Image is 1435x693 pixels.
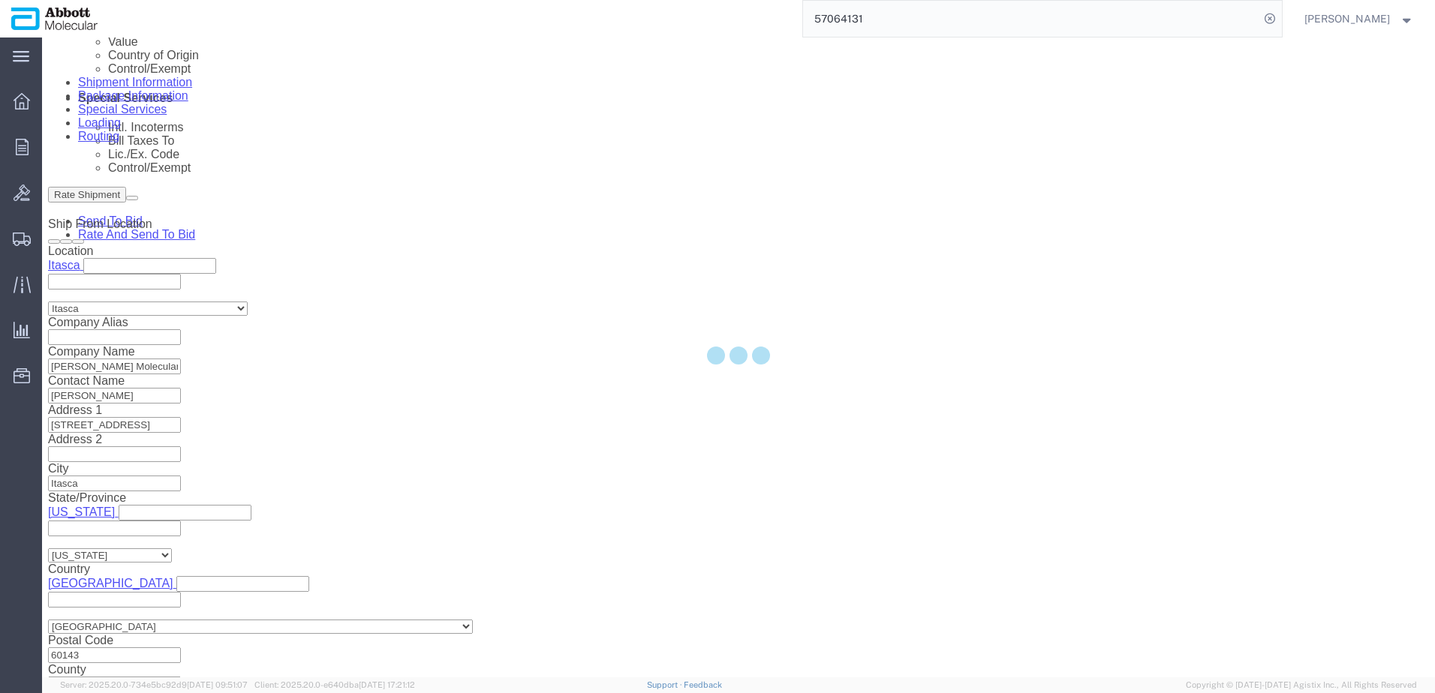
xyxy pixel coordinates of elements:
[359,680,415,689] span: [DATE] 17:21:12
[1186,679,1417,691] span: Copyright © [DATE]-[DATE] Agistix Inc., All Rights Reserved
[254,680,415,689] span: Client: 2025.20.0-e640dba
[684,680,722,689] a: Feedback
[60,680,248,689] span: Server: 2025.20.0-734e5bc92d9
[11,7,98,30] img: logo
[1304,10,1415,28] button: [PERSON_NAME]
[187,680,248,689] span: [DATE] 09:51:07
[647,680,684,689] a: Support
[1304,10,1390,27] span: Raza Khan
[803,1,1259,37] input: Search for shipment number, reference number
